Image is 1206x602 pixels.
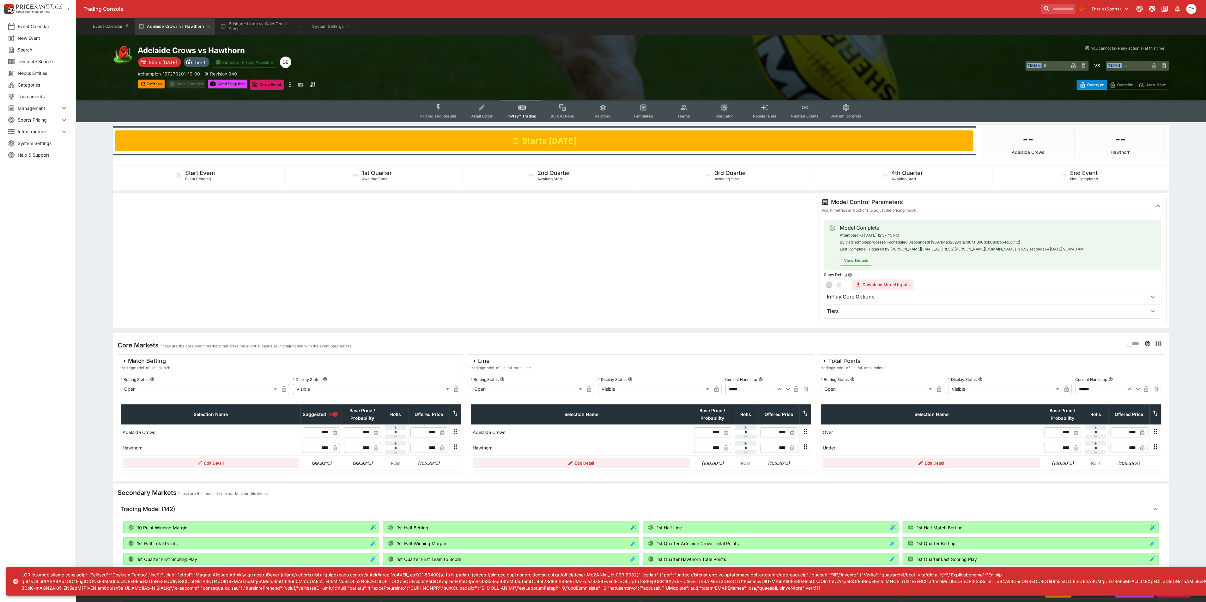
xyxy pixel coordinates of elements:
[212,57,277,68] button: Simulator Prices Available
[694,460,731,467] h6: (100.00%)
[16,4,63,9] img: PriceKinetics
[1146,81,1166,88] p: Auto-Save
[1136,80,1169,90] button: Auto-Save
[18,70,68,76] span: Nexus Entities
[1172,3,1183,15] button: Notifications
[759,377,763,382] button: Current Handicap
[657,540,739,547] p: 1st Quarter Adelaide Crows Total Points
[185,177,211,181] span: Event Pending
[1027,63,1042,68] span: Team A
[1087,81,1104,88] p: Overtype
[634,114,653,118] span: Templates
[598,377,627,382] p: Display Status
[821,365,885,371] span: tradingmodel-afl-initial-total-points
[178,491,268,497] p: These are the model driven markets for this event.
[83,6,1038,12] div: Trading Console
[758,405,799,424] th: Offered Price
[827,293,875,300] h6: InPlay Core Options
[628,377,633,382] button: Display Status
[362,177,387,181] span: Awaiting Start
[1077,80,1169,90] div: Start From
[821,377,849,382] p: Betting Status
[1085,460,1106,467] p: Rolls
[138,70,200,77] p: Copy To Clipboard
[1076,377,1107,382] p: Current Handicap
[1091,62,1104,69] h6: - VS -
[473,458,690,468] button: Edit Detail
[892,169,923,177] h5: 4th Quarter
[420,114,456,118] span: Pricing and Results
[89,18,133,35] button: Event Calendar
[471,440,692,455] td: Hawthorn
[18,46,68,53] span: Search
[1091,45,1166,51] p: You cannot take any action(s) at this time.
[733,405,758,424] th: Rolls
[18,117,60,123] span: Sports Pricing
[18,81,68,88] span: Categories
[397,540,446,547] p: 1st Half Winning Margin
[18,58,68,65] span: Template Search
[344,460,381,467] h6: (99.93%)
[1111,150,1130,154] p: Hawthorn
[303,411,326,418] span: Suggested
[471,365,531,371] span: tradingmodel-afl-initial-main-line
[18,152,68,158] span: Help & Support
[715,177,740,181] span: Awaiting Start
[385,460,406,467] p: Rolls
[1077,80,1107,90] button: Overtype
[383,405,408,424] th: Rolls
[121,357,171,365] div: Match Betting
[1077,4,1087,14] button: No Bookmarks
[18,93,68,100] span: Tournaments
[537,177,562,181] span: Awaiting Start
[150,377,155,382] button: Betting Status
[18,23,68,30] span: Event Calendar
[522,135,577,146] h1: Starts [DATE]
[1107,63,1122,68] span: Team B
[309,18,355,35] button: System Settings
[280,57,291,68] div: Dylan Brown
[121,505,176,513] h5: Trading Model (142)
[1088,4,1133,14] button: Select Tenant
[892,177,917,181] span: Awaiting Start
[1041,4,1076,14] input: search
[1185,2,1198,16] button: dylan.brown
[137,540,178,547] p: 1st Half Total Points
[323,377,327,382] button: Display Status
[1107,80,1136,90] button: Override
[595,114,611,118] span: Auditing
[1042,405,1083,424] th: Base Price / Probability
[471,424,692,440] td: Adelaide Crows
[121,384,279,394] div: Open
[195,59,206,66] p: Tier 1
[362,169,392,177] h5: 1st Quarter
[471,384,584,394] div: Open
[397,556,461,563] p: 1st Quarter First Team to Score
[185,169,215,177] h5: Start Event
[735,460,756,467] p: Rolls
[2,3,15,15] img: PriceKinetics Logo
[791,114,819,118] span: Related Events
[342,405,383,424] th: Base Price / Probability
[415,100,866,122] div: Event type filters
[1108,405,1149,424] th: Offered Price
[840,224,1084,232] div: Model Complete
[598,384,712,394] div: Visible
[1044,460,1081,467] h6: (100.00%)
[760,460,797,467] h6: (105.26%)
[471,377,499,382] p: Betting Status
[121,424,301,440] td: Adelaide Crows
[1110,460,1148,467] h6: (106.38%)
[18,35,68,41] span: New Event
[821,440,1042,455] td: Under
[821,424,1042,440] td: Over
[551,114,574,118] span: Bulk Actions
[303,460,340,467] h6: (99.93%)
[1147,3,1158,15] button: Toggle light/dark mode
[216,18,307,35] button: Brisbane Lions vs Gold Coast Suns
[471,405,692,424] th: Selection Name
[470,114,493,118] span: Detail Editor
[824,272,847,277] p: Show Debug
[1117,81,1133,88] p: Override
[1012,150,1045,154] p: Adelaide Crows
